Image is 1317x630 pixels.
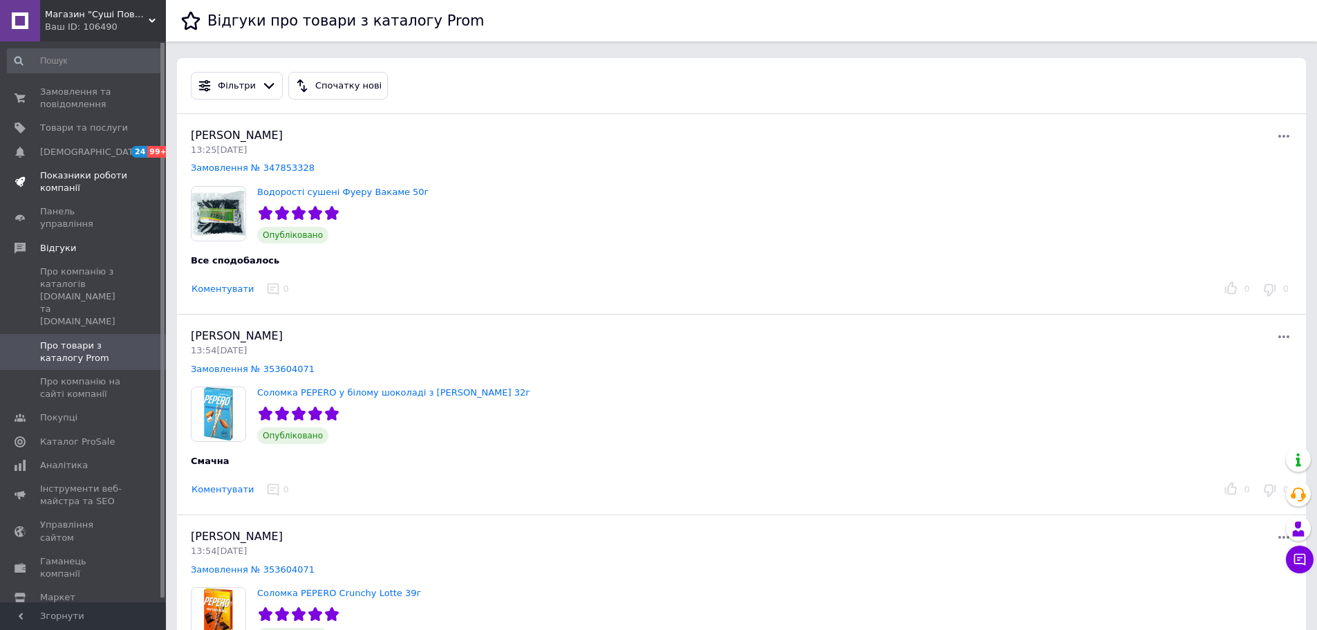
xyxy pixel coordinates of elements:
[257,427,328,444] span: Опубліковано
[131,146,147,158] span: 24
[191,456,230,466] span: Смачна
[207,12,484,29] h1: Відгуки про товари з каталогу Prom
[191,255,279,266] span: Все сподобалось
[40,266,128,328] span: Про компанію з каталогів [DOMAIN_NAME] та [DOMAIN_NAME]
[191,163,315,173] a: Замовлення № 347853328
[40,376,128,400] span: Про компанію на сайті компанії
[45,8,149,21] span: Магазин "Суші Повар"
[215,79,259,93] div: Фільтри
[191,483,254,497] button: Коментувати
[257,227,328,243] span: Опубліковано
[191,329,283,342] span: [PERSON_NAME]
[192,387,245,441] img: Соломка PEPERO у білому шоколаді з мигдалем Snowy Almond Lotte 32г
[191,145,247,155] span: 13:25[DATE]
[40,205,128,230] span: Панель управління
[40,340,128,364] span: Про товари з каталогу Prom
[191,546,247,556] span: 13:54[DATE]
[40,483,128,508] span: Інструменти веб-майстра та SEO
[40,146,142,158] span: [DEMOGRAPHIC_DATA]
[40,242,76,254] span: Відгуки
[40,122,128,134] span: Товари та послуги
[288,72,388,100] button: Спочатку нові
[40,436,115,448] span: Каталог ProSale
[40,169,128,194] span: Показники роботи компанії
[192,187,245,241] img: Водорості сушені Фуеру Вакаме 50г
[147,146,170,158] span: 99+
[40,591,75,604] span: Маркет
[40,86,128,111] span: Замовлення та повідомлення
[40,555,128,580] span: Гаманець компанії
[191,282,254,297] button: Коментувати
[191,129,283,142] span: [PERSON_NAME]
[257,588,421,598] a: Соломка PEPERO Crunchy Lotte 39г
[45,21,166,33] div: Ваш ID: 106490
[191,72,283,100] button: Фільтри
[257,387,530,398] a: Соломка PEPERO у білому шоколаді з [PERSON_NAME] 32г
[40,411,77,424] span: Покупці
[191,364,315,374] a: Замовлення № 353604071
[191,530,283,543] span: [PERSON_NAME]
[191,345,247,355] span: 13:54[DATE]
[312,79,384,93] div: Спочатку нові
[1286,546,1314,573] button: Чат з покупцем
[7,48,163,73] input: Пошук
[40,519,128,544] span: Управління сайтом
[257,187,429,197] a: Водорості сушені Фуеру Вакаме 50г
[40,459,88,472] span: Аналітика
[191,564,315,575] a: Замовлення № 353604071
